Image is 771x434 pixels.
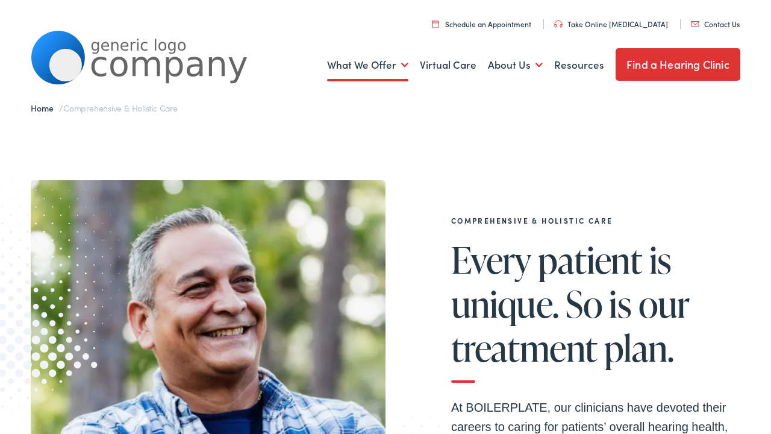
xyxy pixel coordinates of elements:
a: Virtual Care [420,43,476,87]
a: Resources [554,43,604,87]
span: plan. [604,328,673,368]
span: / [31,102,178,114]
span: our [638,284,690,324]
img: utility icon [554,20,563,28]
a: Find a Hearing Clinic [616,48,740,81]
span: is [609,284,631,324]
span: treatment [451,328,598,368]
img: utility icon [432,20,439,28]
a: Contact Us [691,19,740,29]
a: About Us [488,43,543,87]
a: Schedule an Appointment [432,19,531,29]
span: patient [538,240,642,280]
h2: Comprehensive & Holistic Care [451,216,740,225]
span: So [566,284,602,324]
span: Comprehensive & Holistic Care [63,102,178,114]
span: unique. [451,284,559,324]
a: What We Offer [327,43,408,87]
a: Take Online [MEDICAL_DATA] [554,19,668,29]
span: Every [451,240,531,280]
a: Home [31,102,59,114]
img: utility icon [691,21,699,27]
span: is [649,240,672,280]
